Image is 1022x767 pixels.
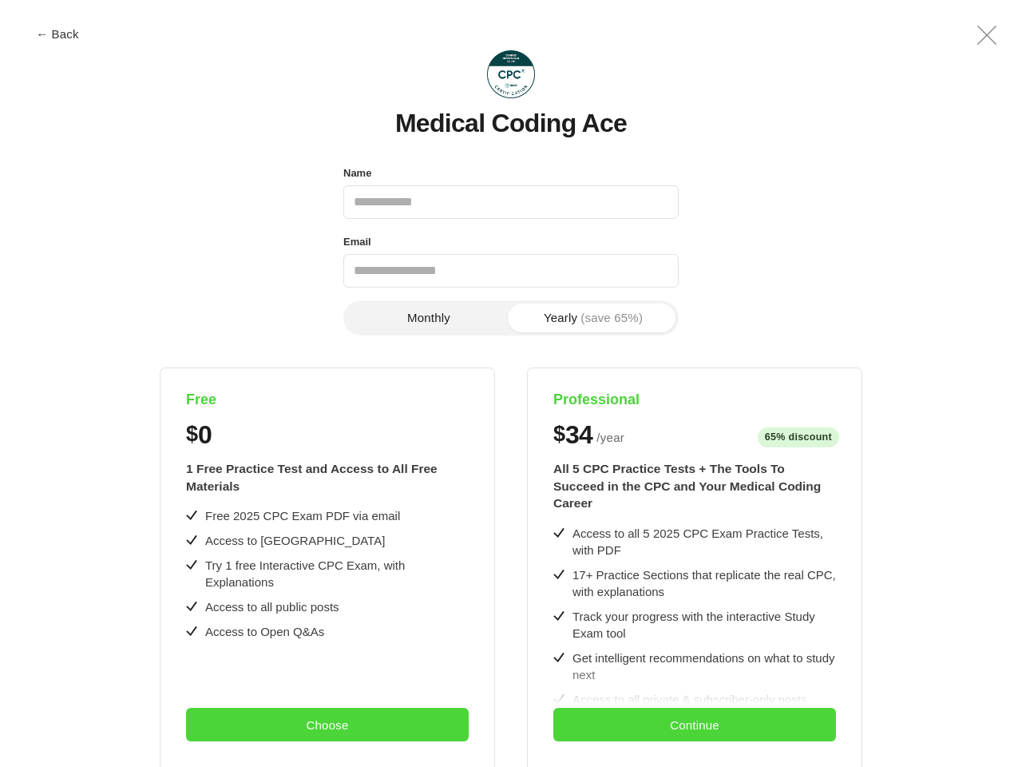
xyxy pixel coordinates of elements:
div: Access to Open Q&As [205,623,324,640]
div: Access to all 5 2025 CPC Exam Practice Tests, with PDF [572,525,836,558]
h4: Professional [553,391,836,409]
label: Email [343,232,371,252]
span: $ [186,422,198,447]
div: Track your progress with the interactive Study Exam tool [572,608,836,642]
div: Free 2025 CPC Exam PDF via email [205,507,400,524]
div: 17+ Practice Sections that replicate the real CPC, with explanations [572,566,836,600]
span: 34 [565,422,592,447]
button: Continue [553,708,836,741]
span: 0 [198,422,212,447]
div: 1 Free Practice Test and Access to All Free Materials [186,460,469,495]
input: Email [343,254,679,288]
span: ← [36,28,48,40]
span: / year [596,428,624,447]
button: Choose [186,708,469,741]
button: ← Back [26,28,89,40]
span: (save 65%) [580,312,643,324]
span: $ [553,422,565,447]
label: Name [343,163,371,184]
input: Name [343,185,679,219]
button: Yearly(save 65%) [511,304,675,332]
h4: Free [186,391,469,409]
button: Monthly [347,304,511,332]
div: Access to all public posts [205,598,339,615]
span: 65% discount [758,427,839,447]
div: All 5 CPC Practice Tests + The Tools To Succeed in the CPC and Your Medical Coding Career [553,460,836,512]
div: Get intelligent recommendations on what to study next [572,650,836,683]
div: Access to [GEOGRAPHIC_DATA] [205,532,385,549]
div: Try 1 free Interactive CPC Exam, with Explanations [205,557,469,590]
img: Medical Coding Ace [487,50,535,98]
h1: Medical Coding Ace [395,109,627,137]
